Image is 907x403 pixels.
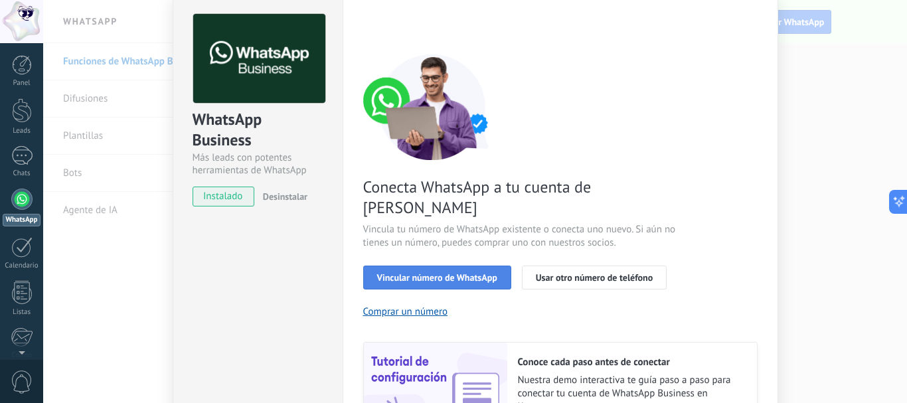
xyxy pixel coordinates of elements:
span: Conecta WhatsApp a tu cuenta de [PERSON_NAME] [363,177,679,218]
div: Leads [3,127,41,135]
img: connect number [363,54,503,160]
button: Desinstalar [258,187,307,206]
div: Calendario [3,262,41,270]
button: Vincular número de WhatsApp [363,266,511,289]
span: Usar otro número de teléfono [536,273,653,282]
div: WhatsApp [3,214,41,226]
span: Vincula tu número de WhatsApp existente o conecta uno nuevo. Si aún no tienes un número, puedes c... [363,223,679,250]
button: Comprar un número [363,305,448,318]
div: Chats [3,169,41,178]
div: Más leads con potentes herramientas de WhatsApp [193,151,323,177]
div: WhatsApp Business [193,109,323,151]
div: Listas [3,308,41,317]
div: Panel [3,79,41,88]
button: Usar otro número de teléfono [522,266,667,289]
span: instalado [193,187,254,206]
img: logo_main.png [193,14,325,104]
span: Vincular número de WhatsApp [377,273,497,282]
span: Desinstalar [263,191,307,202]
h2: Conoce cada paso antes de conectar [518,356,744,368]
